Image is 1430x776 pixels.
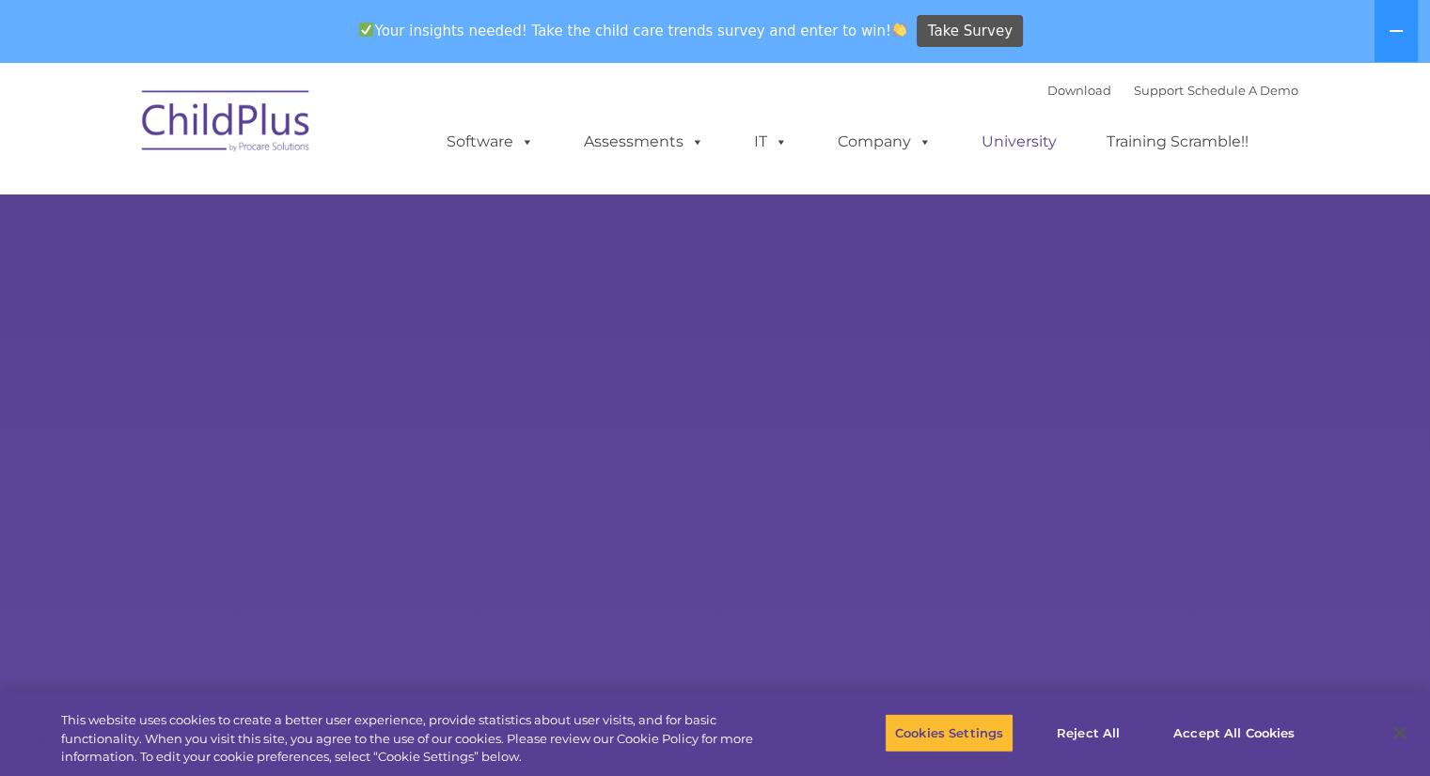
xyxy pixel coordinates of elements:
[61,711,787,767] div: This website uses cookies to create a better user experience, provide statistics about user visit...
[1379,712,1421,753] button: Close
[565,123,723,161] a: Assessments
[885,713,1014,753] button: Cookies Settings
[428,123,553,161] a: Software
[1088,123,1267,161] a: Training Scramble!!
[261,124,319,138] span: Last name
[261,201,341,215] span: Phone number
[1047,83,1298,98] font: |
[1029,713,1147,753] button: Reject All
[735,123,807,161] a: IT
[928,15,1013,48] span: Take Survey
[819,123,951,161] a: Company
[1134,83,1184,98] a: Support
[359,23,373,37] img: ✅
[133,77,321,171] img: ChildPlus by Procare Solutions
[892,23,906,37] img: 👏
[352,12,915,49] span: Your insights needed! Take the child care trends survey and enter to win!
[1187,83,1298,98] a: Schedule A Demo
[1047,83,1111,98] a: Download
[963,123,1076,161] a: University
[1163,713,1305,753] button: Accept All Cookies
[917,15,1023,48] a: Take Survey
